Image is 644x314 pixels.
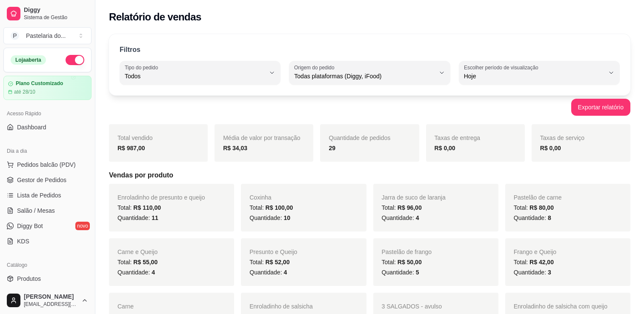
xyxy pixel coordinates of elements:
span: Quantidade: [117,214,158,221]
span: Quantidade: [249,214,290,221]
span: Total: [117,259,157,265]
label: Escolher período de visualização [464,64,541,71]
span: Quantidade: [117,269,155,276]
div: Catálogo [3,258,92,272]
span: R$ 42,00 [530,259,554,265]
span: 4 [416,214,419,221]
div: Acesso Rápido [3,107,92,120]
span: Dashboard [17,123,46,131]
span: Quantidade: [382,214,419,221]
span: 10 [283,214,290,221]
span: Enroladinho de salsicha com queijo [514,303,607,310]
div: Pastelaria do ... [26,31,66,40]
button: [PERSON_NAME][EMAIL_ADDRESS][DOMAIN_NAME] [3,290,92,311]
p: Filtros [120,45,140,55]
span: Diggy [24,6,88,14]
span: 5 [416,269,419,276]
span: Jarra de suco de laranja [382,194,446,201]
h2: Relatório de vendas [109,10,201,24]
div: Loja aberta [11,55,46,65]
span: 8 [548,214,551,221]
span: Quantidade: [249,269,287,276]
span: Quantidade: [514,214,551,221]
button: Escolher período de visualizaçãoHoje [459,61,620,85]
label: Origem do pedido [294,64,337,71]
span: Total vendido [117,134,153,141]
span: R$ 100,00 [266,204,293,211]
span: Total: [382,259,422,265]
strong: R$ 34,03 [223,145,247,151]
span: Total: [117,204,161,211]
span: 3 SALGADOS - avulso [382,303,442,310]
span: Lista de Pedidos [17,191,61,200]
span: Taxas de entrega [435,134,480,141]
a: Lista de Pedidos [3,188,92,202]
span: Pastelão de frango [382,248,432,255]
span: Quantidade: [514,269,551,276]
button: Origem do pedidoTodas plataformas (Diggy, iFood) [289,61,450,85]
span: Diggy Bot [17,222,43,230]
span: P [11,31,19,40]
a: Diggy Botnovo [3,219,92,233]
article: até 28/10 [14,88,35,95]
button: Alterar Status [66,55,84,65]
strong: R$ 0,00 [435,145,455,151]
span: Produtos [17,274,41,283]
span: R$ 80,00 [530,204,554,211]
a: KDS [3,234,92,248]
span: Todas plataformas (Diggy, iFood) [294,72,435,80]
span: Total: [382,204,422,211]
strong: R$ 0,00 [540,145,561,151]
span: Frango e Queijo [514,248,556,255]
button: Pedidos balcão (PDV) [3,158,92,171]
span: 3 [548,269,551,276]
span: Pedidos balcão (PDV) [17,160,76,169]
span: Total: [249,204,293,211]
span: KDS [17,237,29,245]
h5: Vendas por produto [109,170,630,180]
span: Sistema de Gestão [24,14,88,21]
span: Pastelão de carne [514,194,562,201]
span: Enroladinho de presunto e queijo [117,194,205,201]
span: 11 [152,214,158,221]
span: Total: [514,259,554,265]
span: [PERSON_NAME] [24,293,78,301]
span: Enroladinho de salsicha [249,303,313,310]
span: Média de valor por transação [223,134,300,141]
span: Hoje [464,72,604,80]
div: Dia a dia [3,144,92,158]
span: Gestor de Pedidos [17,176,66,184]
span: Total: [514,204,554,211]
a: Plano Customizadoaté 28/10 [3,76,92,100]
button: Select a team [3,27,92,44]
span: R$ 96,00 [398,204,422,211]
span: Coxinha [249,194,271,201]
a: Dashboard [3,120,92,134]
button: Tipo do pedidoTodos [120,61,280,85]
a: Gestor de Pedidos [3,173,92,187]
span: R$ 50,00 [398,259,422,265]
span: [EMAIL_ADDRESS][DOMAIN_NAME] [24,301,78,308]
span: 4 [152,269,155,276]
span: Todos [125,72,265,80]
span: 4 [283,269,287,276]
strong: R$ 987,00 [117,145,145,151]
span: Salão / Mesas [17,206,55,215]
span: Carne [117,303,134,310]
a: DiggySistema de Gestão [3,3,92,24]
span: R$ 55,00 [133,259,157,265]
button: Exportar relatório [571,99,630,116]
span: Quantidade de pedidos [329,134,390,141]
label: Tipo do pedido [125,64,161,71]
span: Taxas de serviço [540,134,584,141]
a: Salão / Mesas [3,204,92,217]
span: R$ 52,00 [266,259,290,265]
strong: 29 [329,145,335,151]
span: Quantidade: [382,269,419,276]
a: Produtos [3,272,92,285]
span: Carne e Queijo [117,248,157,255]
span: R$ 110,00 [133,204,161,211]
article: Plano Customizado [16,80,63,87]
span: Presunto e Queijo [249,248,297,255]
span: Total: [249,259,289,265]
